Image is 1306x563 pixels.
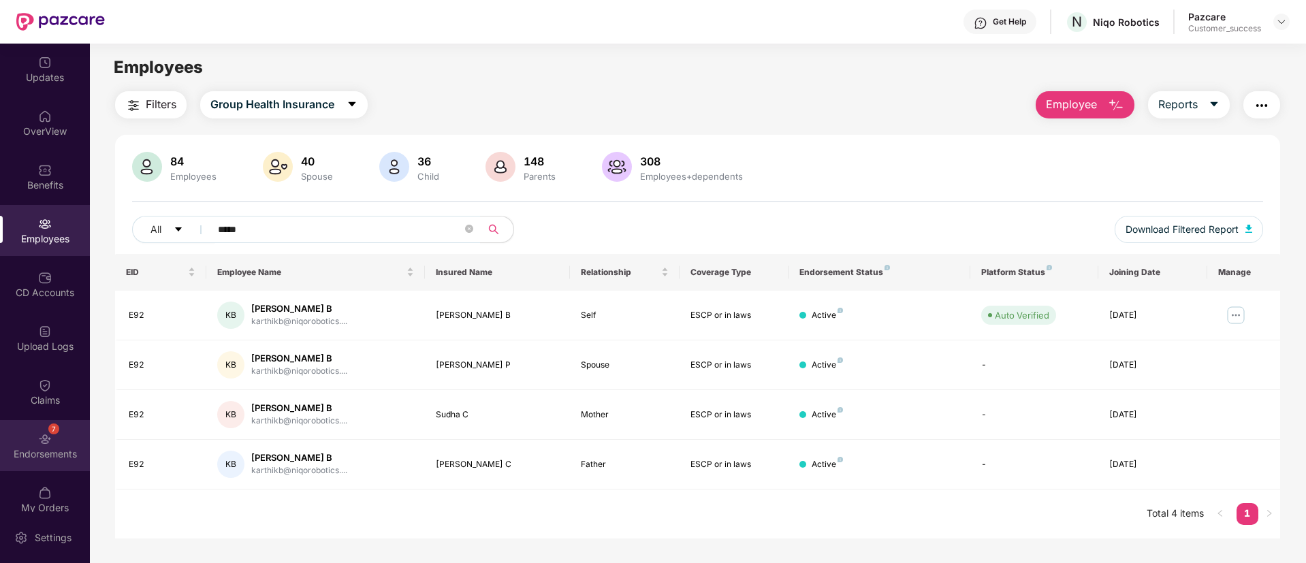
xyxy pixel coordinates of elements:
[436,458,560,471] div: [PERSON_NAME] C
[680,254,789,291] th: Coverage Type
[38,271,52,285] img: svg+xml;base64,PHN2ZyBpZD0iQ0RfQWNjb3VudHMiIGRhdGEtbmFtZT0iQ0QgQWNjb3VudHMiIHhtbG5zPSJodHRwOi8vd3...
[1209,503,1231,525] button: left
[174,225,183,236] span: caret-down
[581,359,668,372] div: Spouse
[114,57,203,77] span: Employees
[150,222,161,237] span: All
[465,223,473,236] span: close-circle
[1109,309,1196,322] div: [DATE]
[1237,503,1258,524] a: 1
[129,458,195,471] div: E92
[799,267,959,278] div: Endorsement Status
[480,216,514,243] button: search
[581,267,658,278] span: Relationship
[38,217,52,231] img: svg+xml;base64,PHN2ZyBpZD0iRW1wbG95ZWVzIiB4bWxucz0iaHR0cDovL3d3dy53My5vcmcvMjAwMC9zdmciIHdpZHRoPS...
[885,265,890,270] img: svg+xml;base64,PHN2ZyB4bWxucz0iaHR0cDovL3d3dy53My5vcmcvMjAwMC9zdmciIHdpZHRoPSI4IiBoZWlnaHQ9IjgiIH...
[16,13,105,31] img: New Pazcare Logo
[251,352,347,365] div: [PERSON_NAME] B
[251,464,347,477] div: karthikb@niqorobotics....
[1258,503,1280,525] li: Next Page
[263,152,293,182] img: svg+xml;base64,PHN2ZyB4bWxucz0iaHR0cDovL3d3dy53My5vcmcvMjAwMC9zdmciIHhtbG5zOnhsaW5rPSJodHRwOi8vd3...
[200,91,368,118] button: Group Health Insurancecaret-down
[690,458,778,471] div: ESCP or in laws
[31,531,76,545] div: Settings
[1148,91,1230,118] button: Reportscaret-down
[217,351,244,379] div: KB
[1093,16,1160,29] div: Niqo Robotics
[251,415,347,428] div: karthikb@niqorobotics....
[581,458,668,471] div: Father
[379,152,409,182] img: svg+xml;base64,PHN2ZyB4bWxucz0iaHR0cDovL3d3dy53My5vcmcvMjAwMC9zdmciIHhtbG5zOnhsaW5rPSJodHRwOi8vd3...
[1036,91,1134,118] button: Employee
[132,152,162,182] img: svg+xml;base64,PHN2ZyB4bWxucz0iaHR0cDovL3d3dy53My5vcmcvMjAwMC9zdmciIHhtbG5zOnhsaW5rPSJodHRwOi8vd3...
[838,457,843,462] img: svg+xml;base64,PHN2ZyB4bWxucz0iaHR0cDovL3d3dy53My5vcmcvMjAwMC9zdmciIHdpZHRoPSI4IiBoZWlnaHQ9IjgiIH...
[1209,503,1231,525] li: Previous Page
[38,486,52,500] img: svg+xml;base64,PHN2ZyBpZD0iTXlfT3JkZXJzIiBkYXRhLW5hbWU9Ik15IE9yZGVycyIgeG1sbnM9Imh0dHA6Ly93d3cudz...
[1254,97,1270,114] img: svg+xml;base64,PHN2ZyB4bWxucz0iaHR0cDovL3d3dy53My5vcmcvMjAwMC9zdmciIHdpZHRoPSIyNCIgaGVpZ2h0PSIyNC...
[521,155,558,168] div: 148
[1147,503,1204,525] li: Total 4 items
[115,91,187,118] button: Filters
[168,171,219,182] div: Employees
[251,451,347,464] div: [PERSON_NAME] B
[1265,509,1273,517] span: right
[48,423,59,434] div: 7
[970,440,1098,489] td: -
[129,408,195,421] div: E92
[217,401,244,428] div: KB
[251,302,347,315] div: [PERSON_NAME] B
[168,155,219,168] div: 84
[132,216,215,243] button: Allcaret-down
[1207,254,1280,291] th: Manage
[1158,96,1198,113] span: Reports
[690,309,778,322] div: ESCP or in laws
[581,408,668,421] div: Mother
[436,408,560,421] div: Sudha C
[206,254,425,291] th: Employee Name
[970,340,1098,390] td: -
[298,171,336,182] div: Spouse
[1046,96,1097,113] span: Employee
[1216,509,1224,517] span: left
[1225,304,1247,326] img: manageButton
[995,308,1049,322] div: Auto Verified
[838,407,843,413] img: svg+xml;base64,PHN2ZyB4bWxucz0iaHR0cDovL3d3dy53My5vcmcvMjAwMC9zdmciIHdpZHRoPSI4IiBoZWlnaHQ9IjgiIH...
[480,224,507,235] span: search
[521,171,558,182] div: Parents
[1109,458,1196,471] div: [DATE]
[812,309,843,322] div: Active
[251,402,347,415] div: [PERSON_NAME] B
[1188,23,1261,34] div: Customer_success
[251,365,347,378] div: karthikb@niqorobotics....
[1209,99,1220,111] span: caret-down
[126,267,185,278] span: EID
[485,152,515,182] img: svg+xml;base64,PHN2ZyB4bWxucz0iaHR0cDovL3d3dy53My5vcmcvMjAwMC9zdmciIHhtbG5zOnhsaW5rPSJodHRwOi8vd3...
[38,325,52,338] img: svg+xml;base64,PHN2ZyBpZD0iVXBsb2FkX0xvZ3MiIGRhdGEtbmFtZT0iVXBsb2FkIExvZ3MiIHhtbG5zPSJodHRwOi8vd3...
[812,458,843,471] div: Active
[298,155,336,168] div: 40
[347,99,357,111] span: caret-down
[1098,254,1207,291] th: Joining Date
[981,267,1087,278] div: Platform Status
[570,254,679,291] th: Relationship
[465,225,473,233] span: close-circle
[125,97,142,114] img: svg+xml;base64,PHN2ZyB4bWxucz0iaHR0cDovL3d3dy53My5vcmcvMjAwMC9zdmciIHdpZHRoPSIyNCIgaGVpZ2h0PSIyNC...
[425,254,571,291] th: Insured Name
[1047,265,1052,270] img: svg+xml;base64,PHN2ZyB4bWxucz0iaHR0cDovL3d3dy53My5vcmcvMjAwMC9zdmciIHdpZHRoPSI4IiBoZWlnaHQ9IjgiIH...
[993,16,1026,27] div: Get Help
[812,408,843,421] div: Active
[1258,503,1280,525] button: right
[217,302,244,329] div: KB
[38,110,52,123] img: svg+xml;base64,PHN2ZyBpZD0iSG9tZSIgeG1sbnM9Imh0dHA6Ly93d3cudzMub3JnLzIwMDAvc3ZnIiB3aWR0aD0iMjAiIG...
[415,171,442,182] div: Child
[38,432,52,446] img: svg+xml;base64,PHN2ZyBpZD0iRW5kb3JzZW1lbnRzIiB4bWxucz0iaHR0cDovL3d3dy53My5vcmcvMjAwMC9zdmciIHdpZH...
[217,451,244,478] div: KB
[1109,408,1196,421] div: [DATE]
[217,267,404,278] span: Employee Name
[1115,216,1263,243] button: Download Filtered Report
[129,359,195,372] div: E92
[1188,10,1261,23] div: Pazcare
[115,254,206,291] th: EID
[436,309,560,322] div: [PERSON_NAME] B
[1108,97,1124,114] img: svg+xml;base64,PHN2ZyB4bWxucz0iaHR0cDovL3d3dy53My5vcmcvMjAwMC9zdmciIHhtbG5zOnhsaW5rPSJodHRwOi8vd3...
